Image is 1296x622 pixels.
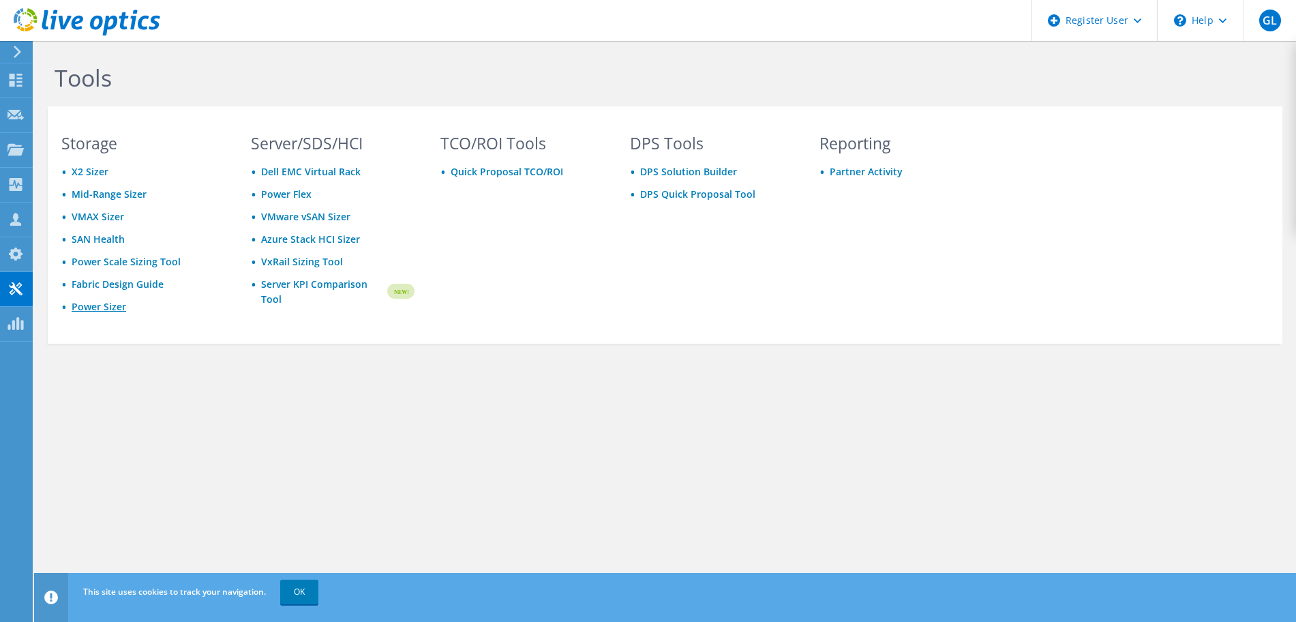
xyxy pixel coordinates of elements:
[83,586,266,597] span: This site uses cookies to track your navigation.
[1259,10,1281,31] span: GL
[261,255,343,268] a: VxRail Sizing Tool
[440,136,604,151] h3: TCO/ROI Tools
[630,136,794,151] h3: DPS Tools
[1174,14,1186,27] svg: \n
[830,165,903,178] a: Partner Activity
[261,233,360,246] a: Azure Stack HCI Sizer
[640,188,755,201] a: DPS Quick Proposal Tool
[72,278,164,291] a: Fabric Design Guide
[251,136,415,151] h3: Server/SDS/HCI
[72,300,126,313] a: Power Sizer
[55,63,975,92] h1: Tools
[385,276,415,308] img: new-badge.svg
[72,210,124,223] a: VMAX Sizer
[280,580,318,604] a: OK
[61,136,225,151] h3: Storage
[72,165,108,178] a: X2 Sizer
[72,255,181,268] a: Power Scale Sizing Tool
[72,233,125,246] a: SAN Health
[819,136,983,151] h3: Reporting
[72,188,147,201] a: Mid-Range Sizer
[261,188,312,201] a: Power Flex
[261,277,385,307] a: Server KPI Comparison Tool
[640,165,737,178] a: DPS Solution Builder
[451,165,563,178] a: Quick Proposal TCO/ROI
[261,165,361,178] a: Dell EMC Virtual Rack
[261,210,350,223] a: VMware vSAN Sizer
